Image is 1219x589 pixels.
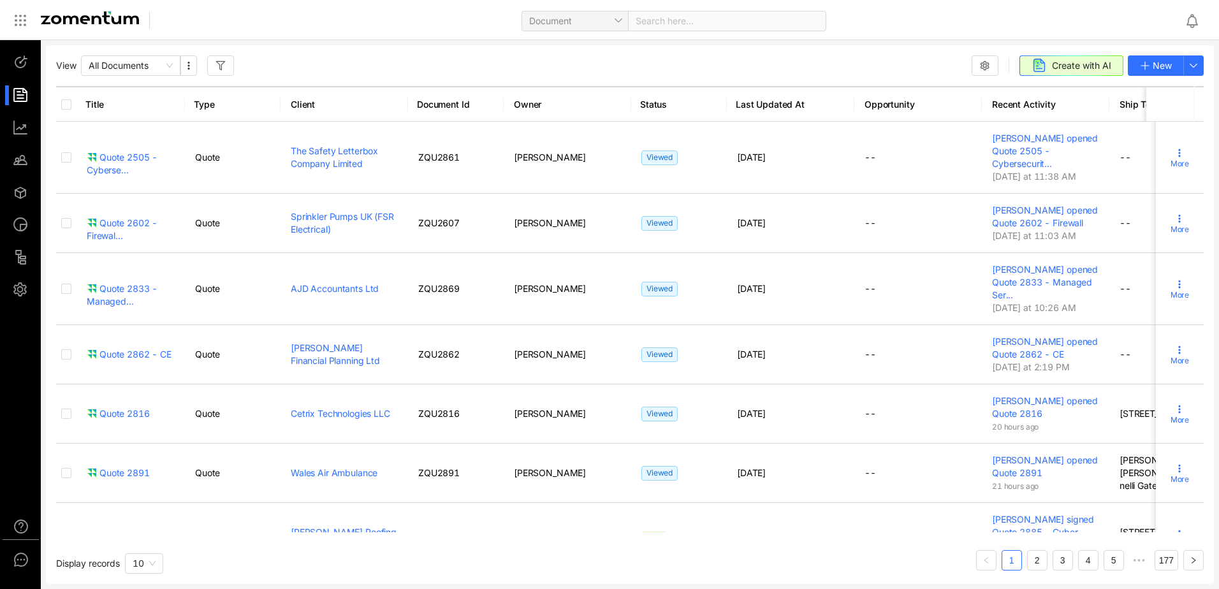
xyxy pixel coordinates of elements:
a: [PERSON_NAME] Financial Planning Ltd [291,342,380,366]
td: [PERSON_NAME] [504,325,631,384]
span: right [1190,556,1197,564]
td: ZQU2885 [408,503,504,575]
span: left [982,556,990,564]
span: [DATE] at 2:19 PM [992,361,1070,372]
span: [DATE] at 10:26 AM [992,302,1076,313]
td: [PERSON_NAME] [504,444,631,503]
a: [PERSON_NAME] opened Quote 2862 - CE[DATE] at 2:19 PM [992,335,1099,372]
span: View [56,59,76,72]
div: -- [1120,217,1208,229]
td: [DATE] [727,253,854,325]
td: Quote [185,122,281,194]
span: Viewed [641,150,678,165]
a: [PERSON_NAME] signed Quote 2885 - Cyber Ess...21 hours ago [992,513,1099,563]
li: 4 [1078,550,1099,571]
div: [STREET_ADDRESS] [1120,407,1208,420]
div: Quote 2833 - Managed... [87,282,175,308]
span: Viewed [641,347,678,362]
td: -- [854,503,982,575]
span: More [1171,224,1189,235]
li: 1 [1002,550,1022,571]
a: [PERSON_NAME] opened Quote 2833 - Managed Ser...[DATE] at 10:26 AM [992,263,1099,313]
th: Ship To Address [1109,86,1218,122]
a: [PERSON_NAME] Roofing Contractors Ltd [291,527,397,550]
span: [PERSON_NAME] signed Quote 2885 - Cyber Ess... [992,514,1094,550]
th: Client [281,86,408,122]
span: [PERSON_NAME] opened Quote 2891 [992,454,1098,478]
td: [DATE] [727,384,854,444]
td: -- [854,384,982,444]
a: [PERSON_NAME] opened Quote 2602 - Firewall[DATE] at 11:03 AM [992,204,1099,241]
td: ZQU2816 [408,384,504,444]
td: [DATE] [727,194,854,253]
div: -- [1120,348,1208,361]
td: [PERSON_NAME] [504,194,631,253]
a: The Safety Letterbox Company Limited [291,145,378,169]
button: Create with AI [1019,55,1123,76]
li: 3 [1053,550,1073,571]
a: Quote 2505 - Cyberse... [87,151,175,164]
th: Recent Activity [982,86,1109,122]
span: Create with AI [1052,59,1111,73]
span: [PERSON_NAME] opened Quote 2816 [992,395,1098,419]
td: [DATE] [727,444,854,503]
td: ZQU2891 [408,444,504,503]
div: [STREET_ADDRESS]... [1120,526,1208,551]
div: Notifications [1185,6,1210,35]
div: -- [1120,282,1208,295]
span: Viewed [641,466,678,481]
td: Quote [185,384,281,444]
li: 2 [1027,550,1047,571]
a: Quote 2833 - Managed... [87,282,175,295]
td: [DATE] [727,325,854,384]
span: [DATE] at 11:38 AM [992,171,1076,182]
a: 5 [1104,551,1123,570]
span: Document Id [417,98,488,111]
a: Quote 2891 [87,467,175,479]
span: More [1171,414,1189,426]
li: Previous Page [976,550,996,571]
span: Status [640,98,711,111]
img: Zomentum Logo [41,11,139,24]
td: Quote [185,194,281,253]
td: [PERSON_NAME] [504,503,631,575]
td: [DATE] [727,122,854,194]
td: Quote [185,253,281,325]
a: Cetrix Technologies LLC [291,408,390,419]
th: Owner [504,86,631,122]
a: [PERSON_NAME] opened Quote 289121 hours ago [992,454,1099,491]
div: [PERSON_NAME], [PERSON_NAME],Llanelli Gate,Dafen, ... [1120,454,1208,492]
td: ZQU2862 [408,325,504,384]
span: 20 hours ago [992,422,1039,432]
span: Type [194,98,265,111]
a: Quote 2862 - CE [87,348,175,361]
div: Quote 2891 [87,467,150,479]
span: Viewed [641,407,678,421]
li: 177 [1155,550,1178,571]
a: Quote 2816 [87,407,175,420]
span: More [1171,355,1189,367]
div: -- [1120,151,1208,164]
td: -- [854,122,982,194]
div: Quote 2505 - Cyberse... [87,151,175,177]
span: 21 hours ago [992,481,1039,491]
button: New [1128,55,1184,76]
td: ZQU2861 [408,122,504,194]
td: -- [854,194,982,253]
span: [PERSON_NAME] opened Quote 2862 - CE [992,336,1098,360]
span: ••• [1129,550,1150,571]
td: Quote [185,444,281,503]
span: Viewed [641,282,678,296]
div: Quote 2816 [87,407,150,420]
a: [PERSON_NAME] opened Quote 2505 - Cybersecurit...[DATE] at 11:38 AM [992,132,1099,182]
li: Next Page [1183,550,1204,571]
span: All Documents [89,56,173,75]
td: Quote [185,503,281,575]
span: Last Updated At [736,98,838,111]
td: -- [854,253,982,325]
td: ZQU2869 [408,253,504,325]
td: [PERSON_NAME] [504,122,631,194]
a: Quote 2602 - Firewal... [87,217,175,229]
a: Wales Air Ambulance [291,467,377,478]
a: 4 [1079,551,1098,570]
